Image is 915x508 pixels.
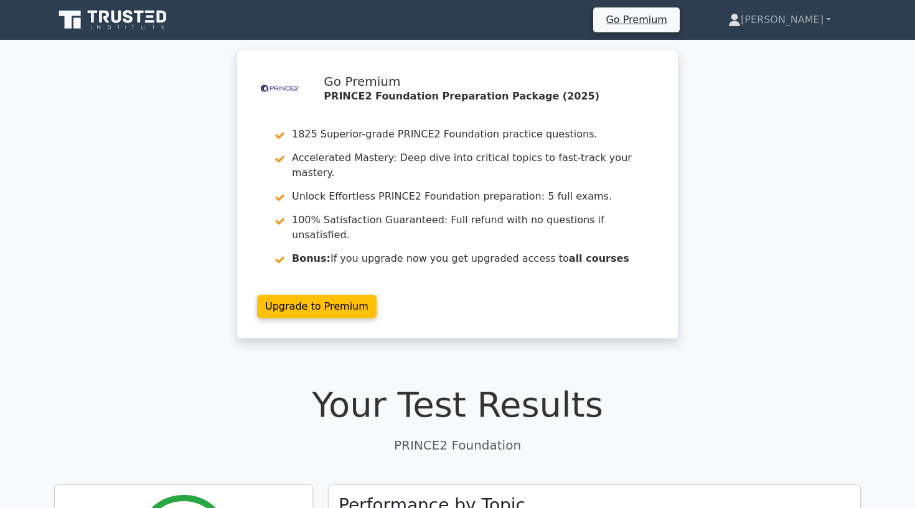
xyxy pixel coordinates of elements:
[598,11,674,28] a: Go Premium
[698,7,861,32] a: [PERSON_NAME]
[54,436,861,455] p: PRINCE2 Foundation
[257,295,377,318] a: Upgrade to Premium
[54,384,861,425] h1: Your Test Results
